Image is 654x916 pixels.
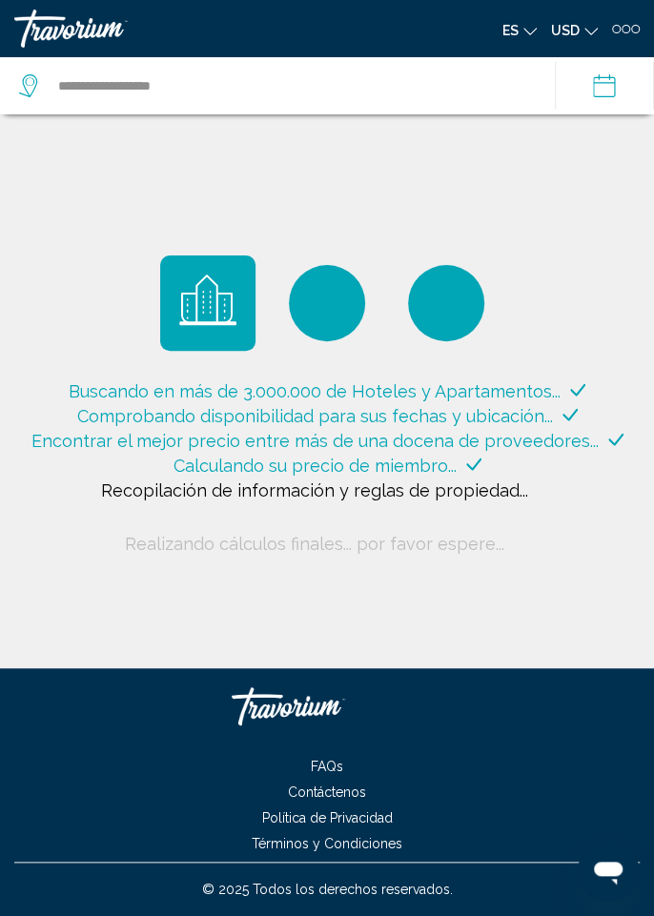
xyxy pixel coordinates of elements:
[262,810,393,825] span: Política de Privacidad
[243,810,412,825] a: Política de Privacidad
[502,16,537,44] button: Change language
[551,16,598,44] button: Change currency
[269,784,385,800] a: Contáctenos
[292,759,362,774] a: FAQs
[233,836,421,851] a: Términos y Condiciones
[578,840,639,901] iframe: Botón para iniciar la ventana de mensajería
[232,678,422,735] a: Travorium
[311,759,343,774] span: FAQs
[31,431,599,451] span: Encontrar el mejor precio entre más de una docena de proveedores...
[202,882,453,897] span: © 2025 Todos los derechos reservados.
[252,836,402,851] span: Términos y Condiciones
[502,23,519,38] span: es
[69,381,561,401] span: Buscando en más de 3.000.000 de Hoteles y Apartamentos...
[174,456,457,476] span: Calculando su precio de miembro...
[125,534,504,554] span: Realizando cálculos finales... por favor espere...
[288,784,366,800] span: Contáctenos
[551,23,580,38] span: USD
[101,480,528,500] span: Recopilación de información y reglas de propiedad...
[555,57,654,114] button: Check-in date: Sep 23, 2025 Check-out date: Sep 26, 2025
[14,10,317,48] a: Travorium
[77,406,553,426] span: Comprobando disponibilidad para sus fechas y ubicación...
